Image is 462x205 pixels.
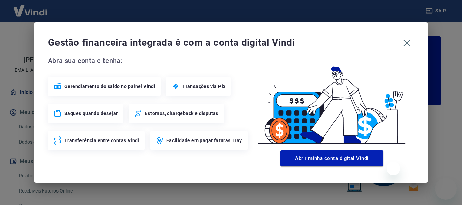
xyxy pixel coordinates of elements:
span: Saques quando desejar [64,110,118,117]
img: Good Billing [250,55,414,148]
span: Abra sua conta e tenha: [48,55,250,66]
span: Transações via Pix [182,83,225,90]
button: Abrir minha conta digital Vindi [280,150,383,166]
span: Gestão financeira integrada é com a conta digital Vindi [48,36,400,49]
span: Facilidade em pagar faturas Tray [166,137,242,144]
span: Transferência entre contas Vindi [64,137,139,144]
span: Gerenciamento do saldo no painel Vindi [64,83,155,90]
span: Estornos, chargeback e disputas [145,110,218,117]
iframe: Botão para abrir a janela de mensagens [435,178,457,200]
iframe: Fechar mensagem [387,162,400,175]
